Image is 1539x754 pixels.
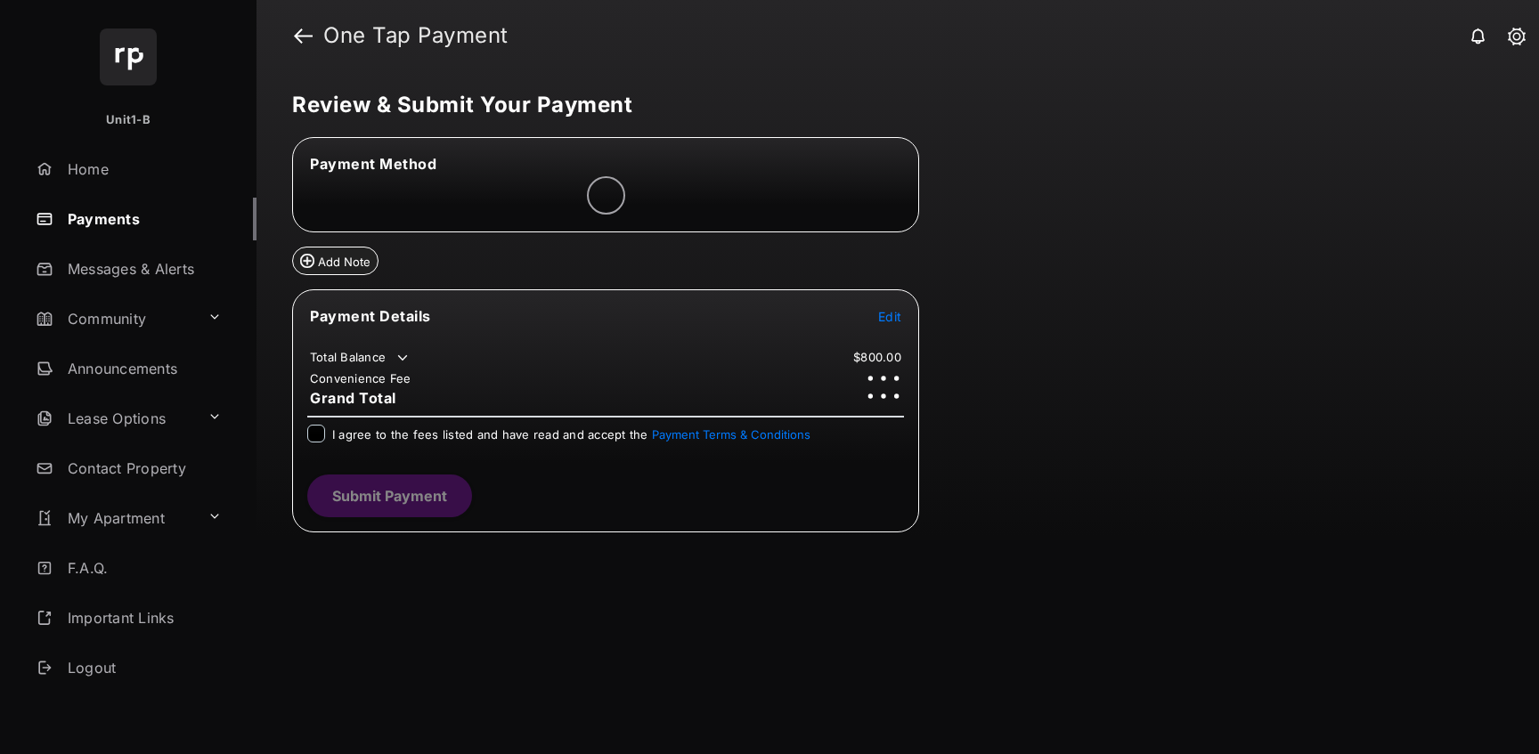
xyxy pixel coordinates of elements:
[28,297,200,340] a: Community
[28,198,256,240] a: Payments
[28,547,256,589] a: F.A.Q.
[309,370,412,386] td: Convenience Fee
[28,347,256,390] a: Announcements
[332,427,810,442] span: I agree to the fees listed and have read and accept the
[28,447,256,490] a: Contact Property
[652,427,810,442] button: I agree to the fees listed and have read and accept the
[309,349,411,367] td: Total Balance
[28,148,256,191] a: Home
[106,111,151,129] p: Unit1-B
[852,349,902,365] td: $800.00
[100,28,157,85] img: svg+xml;base64,PHN2ZyB4bWxucz0iaHR0cDovL3d3dy53My5vcmcvMjAwMC9zdmciIHdpZHRoPSI2NCIgaGVpZ2h0PSI2NC...
[878,307,901,325] button: Edit
[292,247,379,275] button: Add Note
[323,25,509,46] strong: One Tap Payment
[310,155,436,173] span: Payment Method
[28,397,200,440] a: Lease Options
[878,309,901,324] span: Edit
[28,646,256,689] a: Logout
[292,94,1489,116] h5: Review & Submit Your Payment
[310,307,431,325] span: Payment Details
[28,596,229,639] a: Important Links
[28,247,256,290] a: Messages & Alerts
[307,474,472,517] button: Submit Payment
[28,497,200,539] a: My Apartment
[310,389,396,407] span: Grand Total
